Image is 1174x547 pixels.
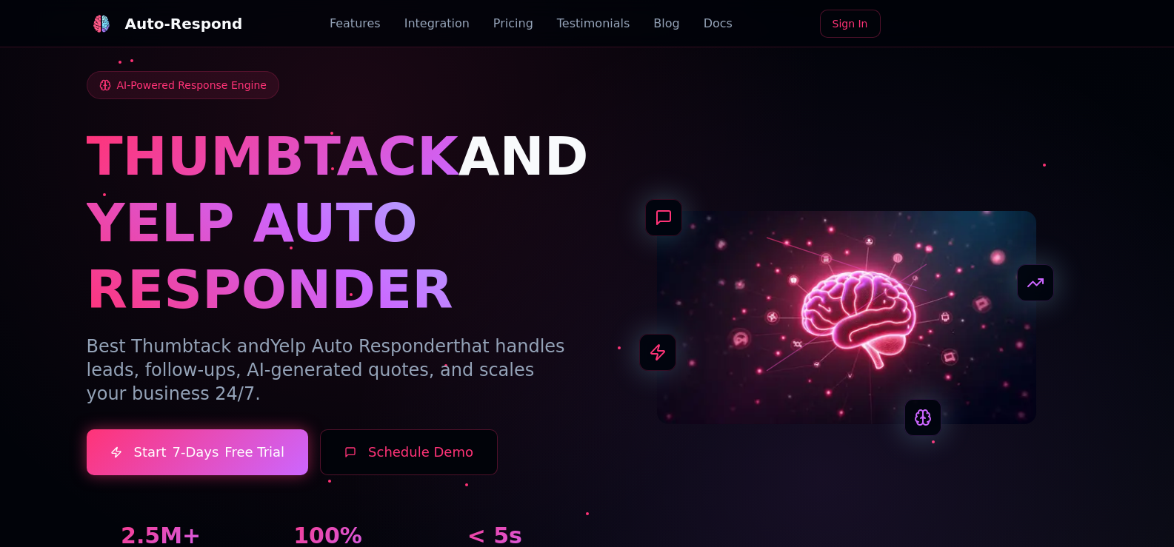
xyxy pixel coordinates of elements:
[820,10,881,38] a: Sign In
[458,125,589,187] span: AND
[885,8,1095,41] iframe: "Google-বোতামের মাধ্যমে সাইন ইন করুন"
[125,13,243,34] div: Auto-Respond
[270,336,453,357] span: Yelp Auto Responder
[87,9,243,38] a: Auto-Respond
[704,15,733,33] a: Docs
[557,15,630,33] a: Testimonials
[493,15,533,33] a: Pricing
[87,189,570,323] h1: YELP AUTO RESPONDER
[320,429,498,475] button: Schedule Demo
[87,335,570,406] p: Best Thumbtack and that handles leads, follow-ups, AI-generated quotes, and scales your business ...
[92,15,110,33] img: logo.svg
[653,15,679,33] a: Blog
[404,15,470,33] a: Integration
[330,15,381,33] a: Features
[87,429,309,475] a: Start7-DaysFree Trial
[87,125,458,187] span: THUMBTACK
[117,78,267,93] span: AI-Powered Response Engine
[657,211,1036,424] img: AI Neural Network Brain
[172,442,219,463] span: 7-Days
